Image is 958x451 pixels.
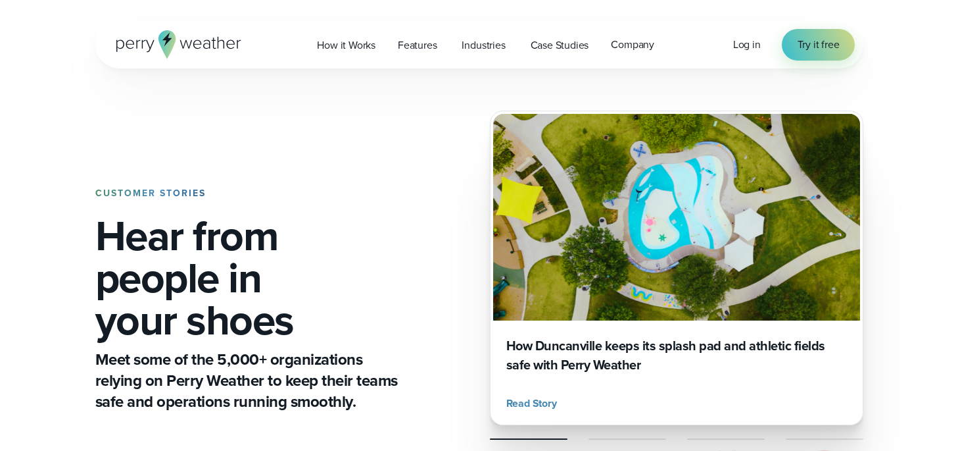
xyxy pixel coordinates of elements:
[733,37,761,53] a: Log in
[782,29,855,61] a: Try it free
[398,38,437,53] span: Features
[519,32,600,59] a: Case Studies
[490,111,863,425] div: slideshow
[462,38,505,53] span: Industries
[317,38,375,53] span: How it Works
[306,32,387,59] a: How it Works
[506,396,557,411] span: Read Story
[95,349,403,412] p: Meet some of the 5,000+ organizations relying on Perry Weather to keep their teams safe and opera...
[506,396,562,411] button: Read Story
[611,37,654,53] span: Company
[798,37,840,53] span: Try it free
[95,186,206,200] strong: CUSTOMER STORIES
[490,111,863,425] a: Duncanville Splash Pad How Duncanville keeps its splash pad and athletic fields safe with Perry W...
[95,215,403,341] h1: Hear from people in your shoes
[506,336,847,375] h3: How Duncanville keeps its splash pad and athletic fields safe with Perry Weather
[733,37,761,52] span: Log in
[493,114,860,321] img: Duncanville Splash Pad
[531,38,589,53] span: Case Studies
[490,111,863,425] div: 1 of 4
